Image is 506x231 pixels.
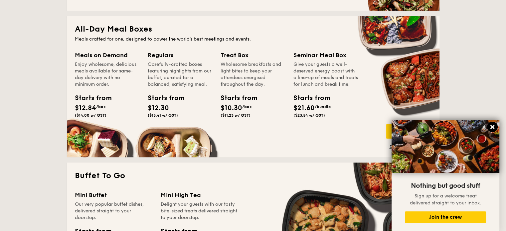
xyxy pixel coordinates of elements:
span: $10.30 [221,104,242,112]
div: Starts from [148,93,178,103]
span: /box [96,104,106,109]
a: Download the menu [386,144,431,149]
span: $12.84 [75,104,96,112]
div: Meals on Demand [75,51,140,60]
div: Seminar Meal Box [293,51,358,60]
div: Give your guests a well-deserved energy boost with a line-up of meals and treats for lunch and br... [293,61,358,88]
div: Carefully-crafted boxes featuring highlights from our buffet, curated for a balanced, satisfying ... [148,61,213,88]
h2: Buffet To Go [75,171,431,181]
div: Order now [386,124,431,139]
span: ($23.54 w/ GST) [293,113,325,118]
span: /box [242,104,252,109]
div: Mini Buffet [75,190,153,200]
span: Nothing but good stuff [411,182,480,190]
div: Enjoy wholesome, delicious meals available for same-day delivery with no minimum order. [75,61,140,88]
span: ($11.23 w/ GST) [221,113,251,118]
div: Starts from [75,93,105,103]
span: $12.30 [148,104,169,112]
div: Regulars [148,51,213,60]
span: $21.60 [293,104,315,112]
div: Wholesome breakfasts and light bites to keep your attendees energised throughout the day. [221,61,285,88]
h2: All-Day Meal Boxes [75,24,431,35]
img: DSC07876-Edit02-Large.jpeg [392,120,499,173]
span: ($14.00 w/ GST) [75,113,106,118]
button: Close [487,122,498,132]
div: Starts from [293,93,323,103]
div: Delight your guests with our tasty bite-sized treats delivered straight to your doorstep. [161,201,239,221]
div: Mini High Tea [161,190,239,200]
span: Sign up for a welcome treat delivered straight to your inbox. [410,193,481,206]
button: Join the crew [405,211,486,223]
div: Our very popular buffet dishes, delivered straight to your doorstep. [75,201,153,221]
span: ($13.41 w/ GST) [148,113,178,118]
div: Treat Box [221,51,285,60]
span: /bundle [315,104,331,109]
div: Starts from [221,93,251,103]
div: Meals crafted for one, designed to power the world's best meetings and events. [75,36,431,43]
